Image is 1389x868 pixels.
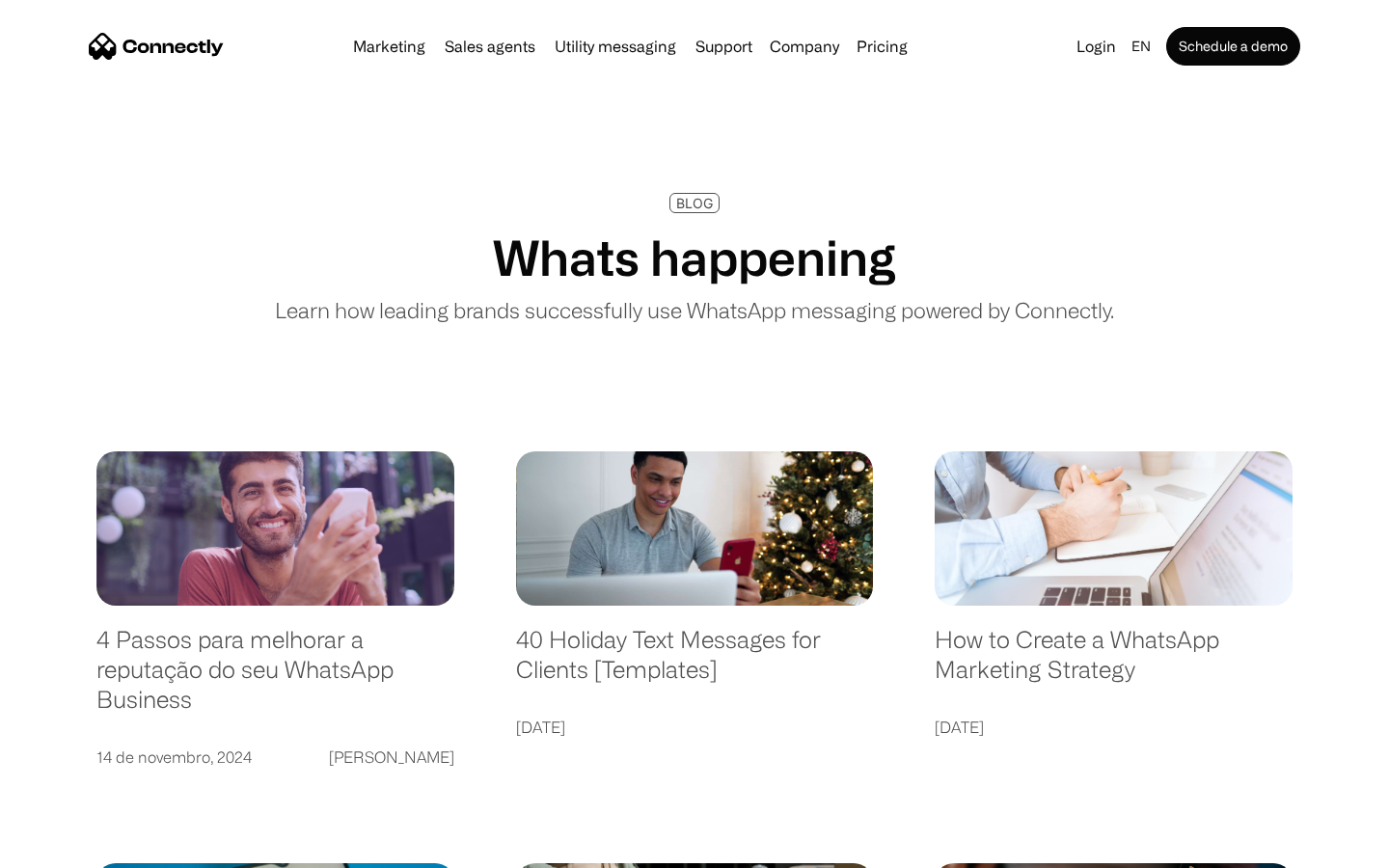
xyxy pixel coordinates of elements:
a: Sales agents [437,39,543,54]
a: Schedule a demo [1166,27,1300,66]
h1: Whats happening [493,229,896,286]
a: 40 Holiday Text Messages for Clients [Templates] [516,625,874,703]
a: Login [1069,33,1124,60]
div: [DATE] [935,714,984,741]
a: Pricing [849,39,915,54]
div: 14 de novembro, 2024 [96,744,252,771]
div: BLOG [676,196,713,210]
aside: Language selected: English [19,834,116,861]
ul: Language list [39,834,116,861]
div: [PERSON_NAME] [329,744,454,771]
p: Learn how leading brands successfully use WhatsApp messaging powered by Connectly. [275,294,1114,326]
a: Support [688,39,760,54]
a: How to Create a WhatsApp Marketing Strategy [935,625,1293,703]
div: [DATE] [516,714,565,741]
div: Company [770,33,839,60]
a: Marketing [345,39,433,54]
div: en [1131,33,1151,60]
a: Utility messaging [547,39,684,54]
a: 4 Passos para melhorar a reputação do seu WhatsApp Business [96,625,454,733]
